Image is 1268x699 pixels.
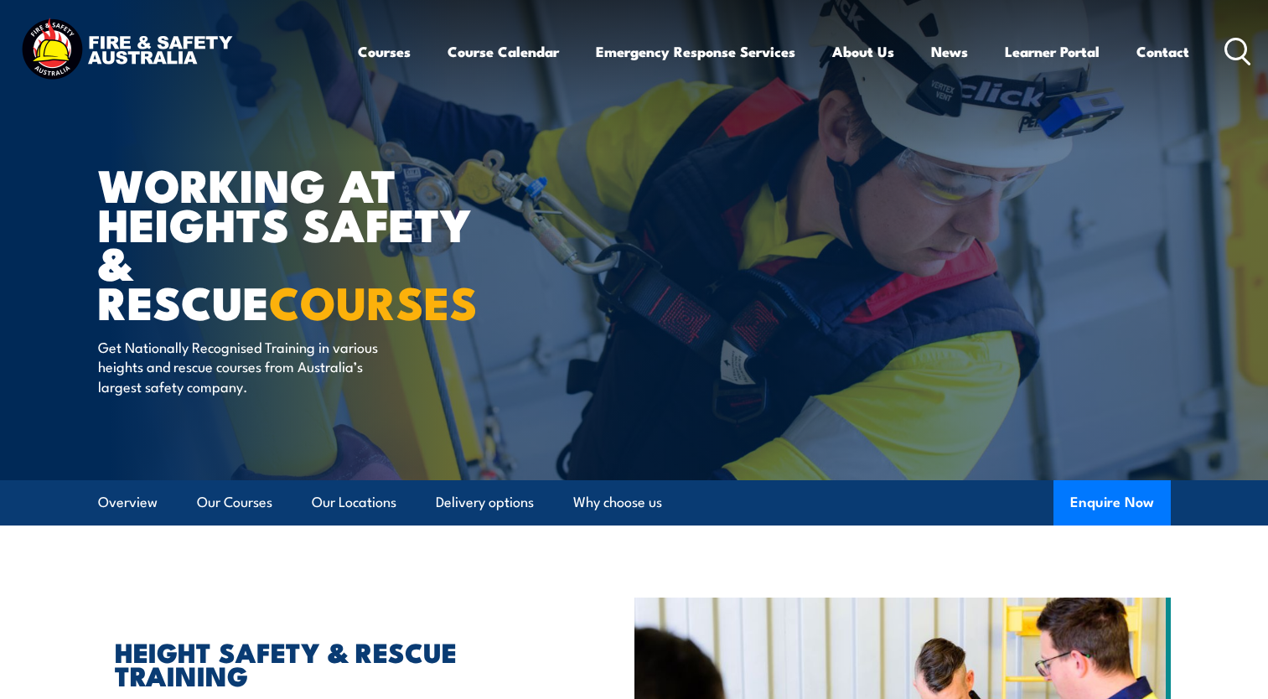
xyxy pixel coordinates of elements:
a: Emergency Response Services [596,29,795,74]
button: Enquire Now [1053,480,1171,526]
a: Delivery options [436,480,534,525]
p: Get Nationally Recognised Training in various heights and rescue courses from Australia’s largest... [98,337,404,396]
a: Why choose us [573,480,662,525]
a: Learner Portal [1005,29,1100,74]
a: News [931,29,968,74]
a: Contact [1136,29,1189,74]
h2: HEIGHT SAFETY & RESCUE TRAINING [115,639,557,686]
a: Our Courses [197,480,272,525]
a: Our Locations [312,480,396,525]
a: About Us [832,29,894,74]
strong: COURSES [269,266,478,335]
a: Courses [358,29,411,74]
a: Course Calendar [448,29,559,74]
h1: WORKING AT HEIGHTS SAFETY & RESCUE [98,164,512,321]
a: Overview [98,480,158,525]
